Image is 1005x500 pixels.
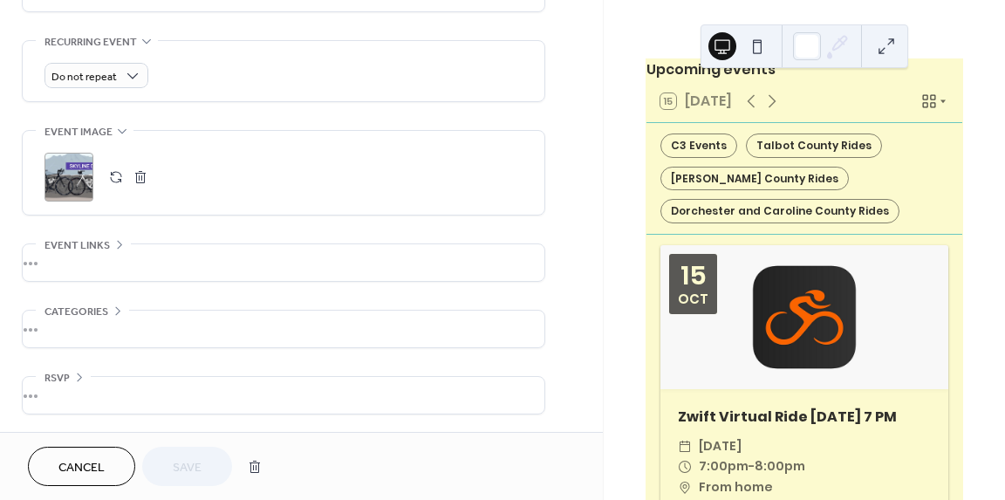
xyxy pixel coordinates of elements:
div: Upcoming events [646,59,962,80]
span: [DATE] [699,436,742,457]
div: 15 [680,263,707,289]
span: 8:00pm [755,456,805,477]
span: Recurring event [44,33,137,51]
div: ••• [23,377,544,414]
div: C3 Events [660,134,737,158]
div: ; [44,153,93,202]
div: Dorchester and Caroline County Rides [660,199,899,223]
div: ••• [23,244,544,281]
div: Zwift Virtual Ride [DATE] 7 PM [660,407,948,428]
span: Event image [44,123,113,141]
div: [PERSON_NAME] County Rides [660,167,849,191]
span: - [749,456,755,477]
button: Cancel [28,447,135,486]
span: Event links [44,236,110,255]
div: ••• [23,311,544,347]
div: Talbot County Rides [746,134,882,158]
span: Cancel [58,459,105,477]
div: ​ [678,477,692,498]
div: ​ [678,436,692,457]
span: Categories [44,303,108,321]
span: RSVP [44,369,70,387]
div: ​ [678,456,692,477]
span: From home [699,477,773,498]
span: 7:00pm [699,456,749,477]
div: Oct [678,292,708,305]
